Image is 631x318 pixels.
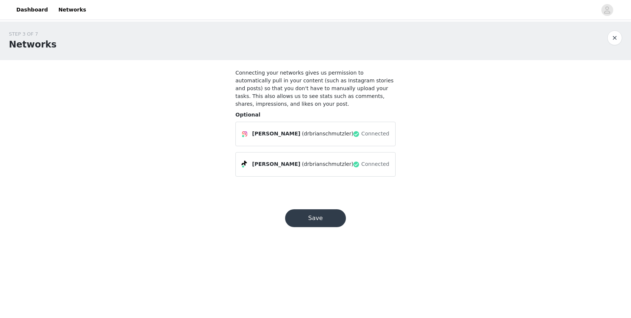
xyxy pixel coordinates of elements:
[361,160,389,168] span: Connected
[252,160,300,168] span: [PERSON_NAME]
[235,112,260,118] span: Optional
[302,160,353,168] span: (drbrianschmutzler)
[285,209,346,227] button: Save
[9,38,57,51] h1: Networks
[54,1,90,18] a: Networks
[9,30,57,38] div: STEP 3 OF 7
[235,69,396,108] h4: Connecting your networks gives us permission to automatically pull in your content (such as Insta...
[604,4,611,16] div: avatar
[361,130,389,138] span: Connected
[12,1,52,18] a: Dashboard
[242,131,248,137] img: Instagram Icon
[252,130,300,138] span: [PERSON_NAME]
[302,130,353,138] span: (drbrianschmutzler)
